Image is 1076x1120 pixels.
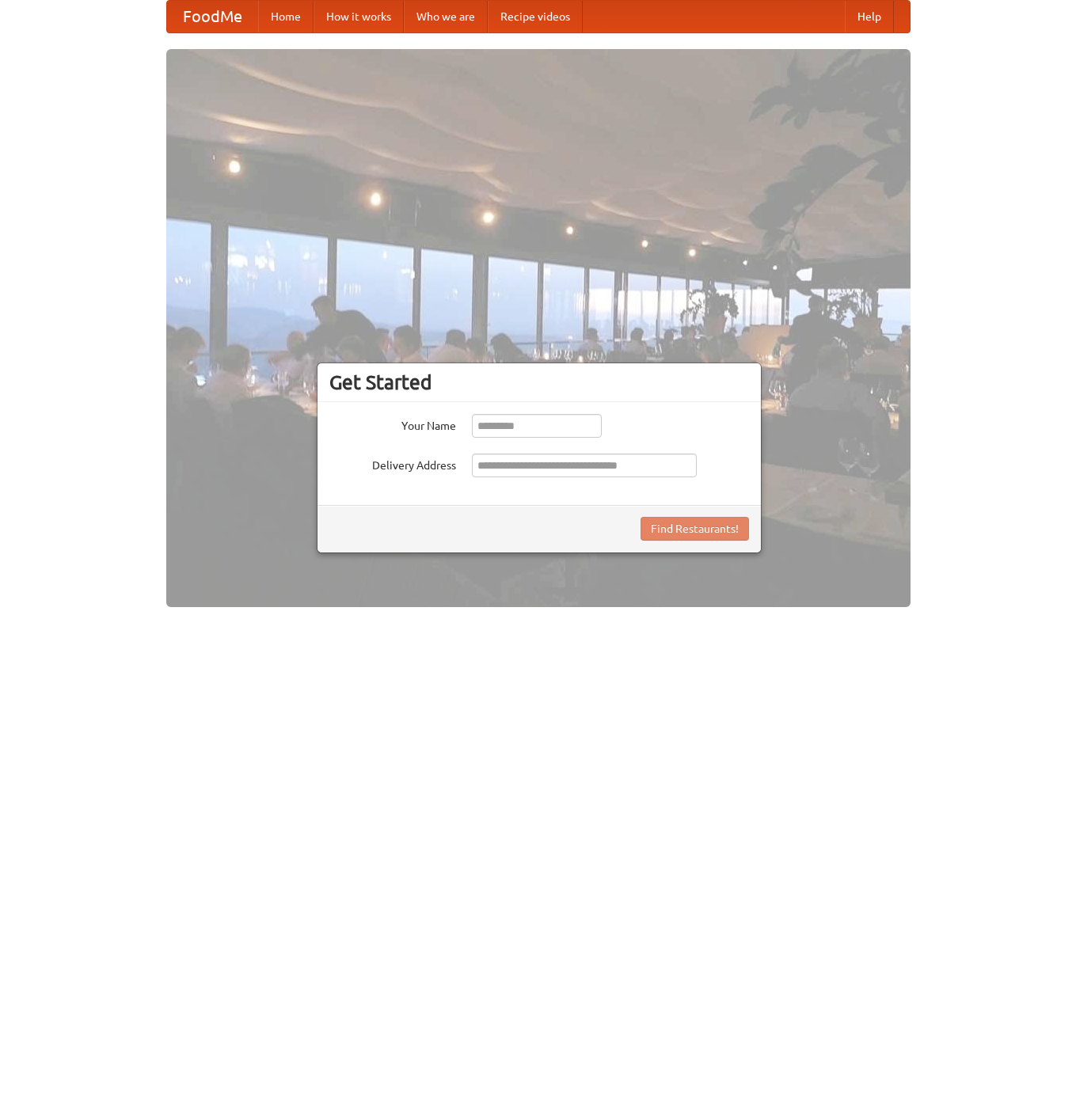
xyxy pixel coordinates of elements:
[641,517,749,541] button: Find Restaurants!
[329,414,456,434] label: Your Name
[845,1,894,32] a: Help
[258,1,314,32] a: Home
[167,1,258,32] a: FoodMe
[488,1,583,32] a: Recipe videos
[314,1,404,32] a: How it works
[329,454,456,473] label: Delivery Address
[404,1,488,32] a: Who we are
[329,370,749,394] h3: Get Started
